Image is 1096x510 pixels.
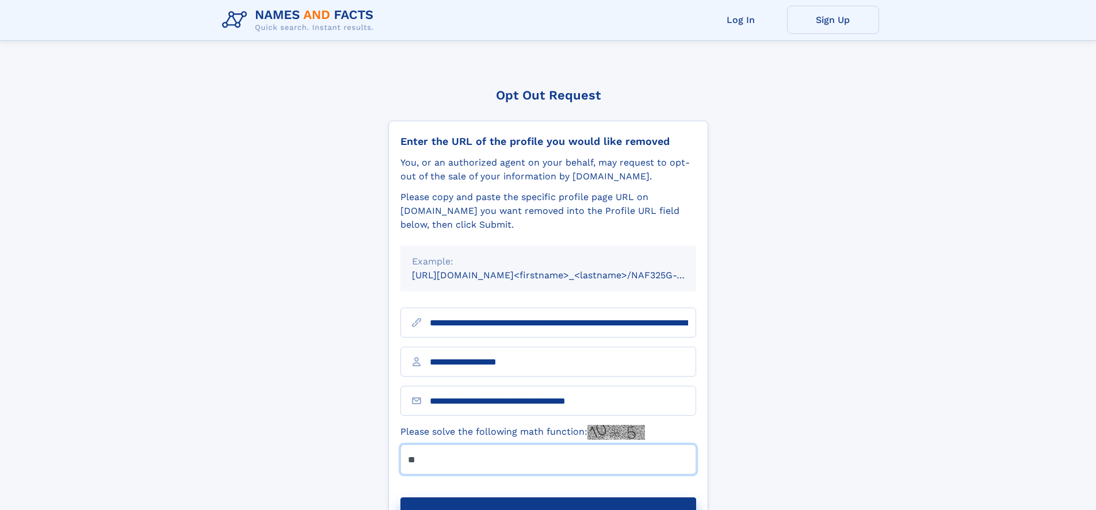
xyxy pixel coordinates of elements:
[412,270,718,281] small: [URL][DOMAIN_NAME]<firstname>_<lastname>/NAF325G-xxxxxxxx
[400,425,645,440] label: Please solve the following math function:
[412,255,685,269] div: Example:
[695,6,787,34] a: Log In
[787,6,879,34] a: Sign Up
[217,5,383,36] img: Logo Names and Facts
[400,190,696,232] div: Please copy and paste the specific profile page URL on [DOMAIN_NAME] you want removed into the Pr...
[388,88,708,102] div: Opt Out Request
[400,156,696,183] div: You, or an authorized agent on your behalf, may request to opt-out of the sale of your informatio...
[400,135,696,148] div: Enter the URL of the profile you would like removed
